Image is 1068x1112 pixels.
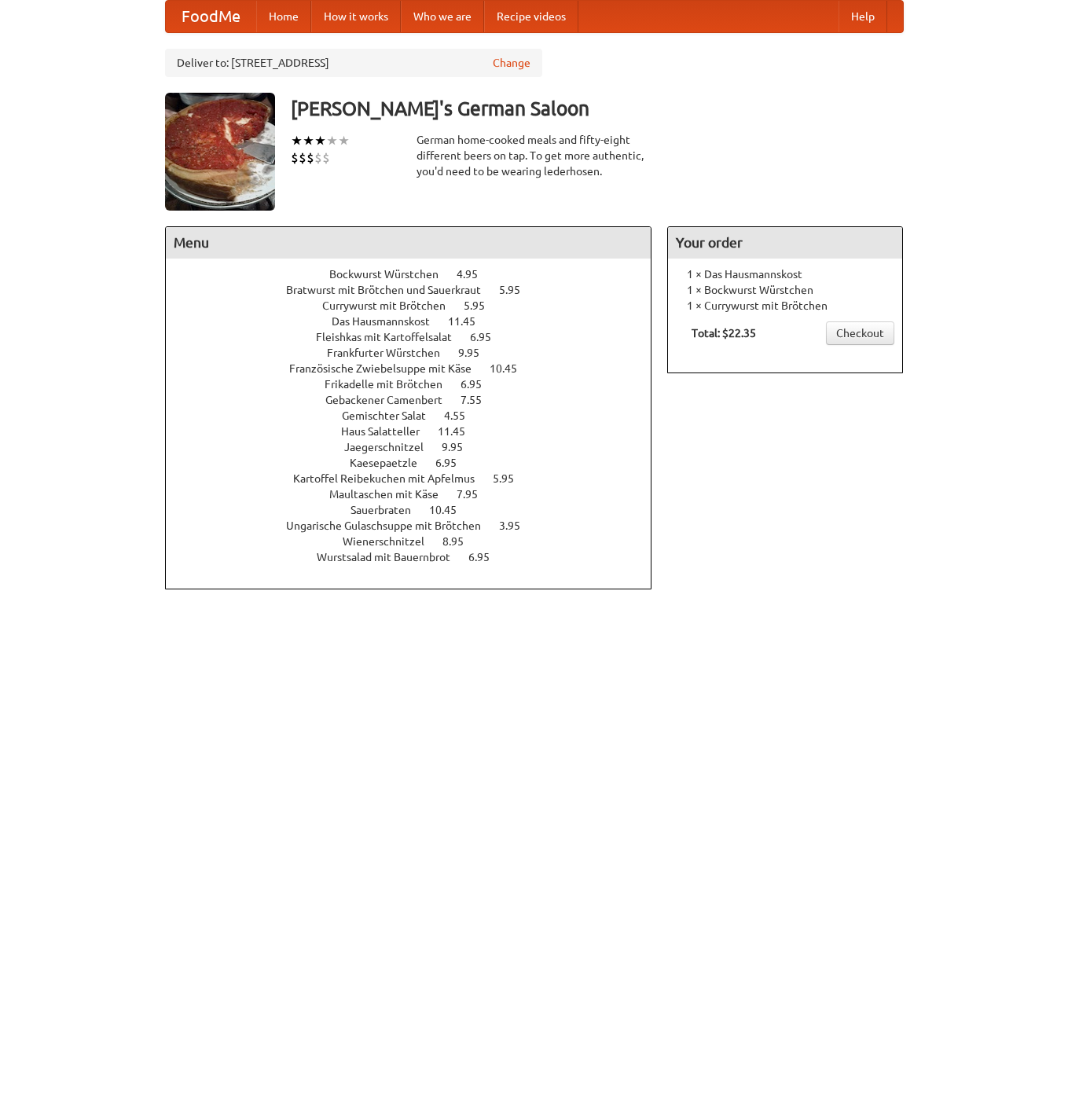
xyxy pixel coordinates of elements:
a: Bratwurst mit Brötchen und Sauerkraut 5.95 [286,284,549,296]
span: 6.95 [470,331,507,343]
span: 8.95 [442,535,479,548]
span: 7.95 [457,488,494,501]
a: Help [839,1,887,32]
li: $ [291,149,299,167]
div: Deliver to: [STREET_ADDRESS] [165,49,542,77]
a: Französische Zwiebelsuppe mit Käse 10.45 [289,362,546,375]
span: Fleishkas mit Kartoffelsalat [316,331,468,343]
span: Französische Zwiebelsuppe mit Käse [289,362,487,375]
span: Ungarische Gulaschsuppe mit Brötchen [286,519,497,532]
span: Gemischter Salat [342,409,442,422]
a: Ungarische Gulaschsuppe mit Brötchen 3.95 [286,519,549,532]
a: Das Hausmannskost 11.45 [332,315,505,328]
b: Total: $22.35 [692,327,756,339]
li: $ [314,149,322,167]
h3: [PERSON_NAME]'s German Saloon [291,93,904,124]
span: Bockwurst Würstchen [329,268,454,281]
span: Gebackener Camenbert [325,394,458,406]
span: Wienerschnitzel [343,535,440,548]
span: Currywurst mit Brötchen [322,299,461,312]
li: ★ [303,132,314,149]
a: Kaesepaetzle 6.95 [350,457,486,469]
div: German home-cooked meals and fifty-eight different beers on tap. To get more authentic, you'd nee... [417,132,652,179]
span: Maultaschen mit Käse [329,488,454,501]
li: 1 × Currywurst mit Brötchen [676,298,894,314]
h4: Your order [668,227,902,259]
li: $ [322,149,330,167]
a: Frankfurter Würstchen 9.95 [327,347,508,359]
a: Frikadelle mit Brötchen 6.95 [325,378,511,391]
a: Maultaschen mit Käse 7.95 [329,488,507,501]
a: Kartoffel Reibekuchen mit Apfelmus 5.95 [293,472,543,485]
span: Kartoffel Reibekuchen mit Apfelmus [293,472,490,485]
span: 10.45 [490,362,533,375]
img: angular.jpg [165,93,275,211]
a: Bockwurst Würstchen 4.95 [329,268,507,281]
span: 5.95 [464,299,501,312]
li: ★ [291,132,303,149]
li: 1 × Bockwurst Würstchen [676,282,894,298]
a: Change [493,55,530,71]
a: Checkout [826,321,894,345]
span: Bratwurst mit Brötchen und Sauerkraut [286,284,497,296]
span: Frankfurter Würstchen [327,347,456,359]
span: 4.95 [457,268,494,281]
li: $ [306,149,314,167]
a: FoodMe [166,1,256,32]
a: Sauerbraten 10.45 [350,504,486,516]
a: Who we are [401,1,484,32]
span: 4.55 [444,409,481,422]
li: ★ [338,132,350,149]
span: 6.95 [435,457,472,469]
li: ★ [326,132,338,149]
span: 11.45 [448,315,491,328]
span: Haus Salatteller [341,425,435,438]
a: Jaegerschnitzel 9.95 [344,441,492,453]
span: Jaegerschnitzel [344,441,439,453]
span: Wurstsalad mit Bauernbrot [317,551,466,563]
li: ★ [314,132,326,149]
span: 6.95 [468,551,505,563]
span: 9.95 [458,347,495,359]
span: 10.45 [429,504,472,516]
a: Wurstsalad mit Bauernbrot 6.95 [317,551,519,563]
a: Gebackener Camenbert 7.55 [325,394,511,406]
a: Gemischter Salat 4.55 [342,409,494,422]
a: Currywurst mit Brötchen 5.95 [322,299,514,312]
a: Fleishkas mit Kartoffelsalat 6.95 [316,331,520,343]
span: Frikadelle mit Brötchen [325,378,458,391]
a: Recipe videos [484,1,578,32]
span: Kaesepaetzle [350,457,433,469]
a: Wienerschnitzel 8.95 [343,535,493,548]
span: 7.55 [461,394,497,406]
span: 9.95 [442,441,479,453]
span: 5.95 [499,284,536,296]
span: 11.45 [438,425,481,438]
span: 6.95 [461,378,497,391]
h4: Menu [166,227,651,259]
span: 3.95 [499,519,536,532]
span: Sauerbraten [350,504,427,516]
li: $ [299,149,306,167]
span: 5.95 [493,472,530,485]
a: How it works [311,1,401,32]
li: 1 × Das Hausmannskost [676,266,894,282]
a: Home [256,1,311,32]
span: Das Hausmannskost [332,315,446,328]
a: Haus Salatteller 11.45 [341,425,494,438]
